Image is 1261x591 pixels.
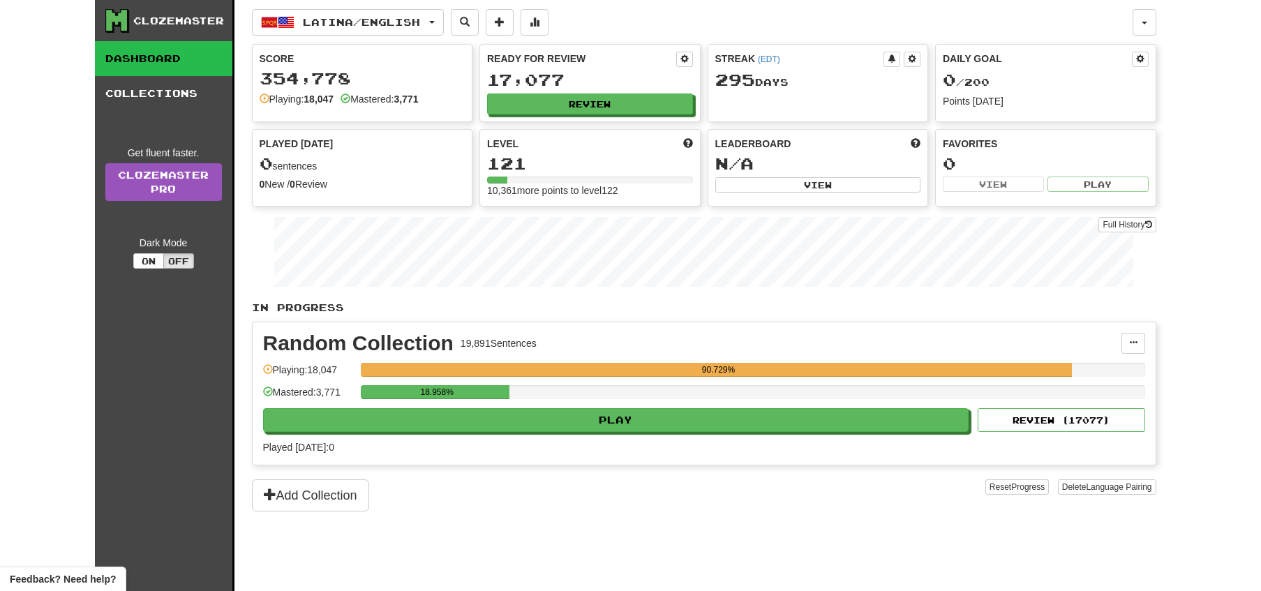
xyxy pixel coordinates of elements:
a: Collections [95,76,232,111]
div: 121 [487,155,693,172]
strong: 0 [260,179,265,190]
div: Points [DATE] [943,94,1149,108]
button: Play [263,408,969,432]
a: (EDT) [758,54,780,64]
strong: 3,771 [394,93,418,105]
p: In Progress [252,301,1156,315]
button: ResetProgress [985,479,1049,495]
div: Random Collection [263,333,454,354]
button: Add Collection [252,479,369,511]
div: 354,778 [260,70,465,87]
div: Get fluent faster. [105,146,222,160]
span: / 200 [943,76,990,88]
div: Score [260,52,465,66]
button: View [715,177,921,193]
strong: 18,047 [304,93,334,105]
div: 19,891 Sentences [461,336,537,350]
button: Review (17077) [978,408,1145,432]
div: Day s [715,71,921,89]
span: Progress [1011,482,1045,492]
button: On [133,253,164,269]
span: 295 [715,70,755,89]
button: Full History [1098,217,1156,232]
div: Mastered: [341,92,418,106]
span: 0 [260,154,273,173]
strong: 0 [290,179,295,190]
button: Off [163,253,194,269]
span: Open feedback widget [10,572,116,586]
div: Playing: 18,047 [263,363,354,386]
span: Latina / English [303,16,420,28]
button: More stats [521,9,549,36]
div: sentences [260,155,465,173]
button: View [943,177,1044,192]
span: Level [487,137,518,151]
div: Mastered: 3,771 [263,385,354,408]
button: Latina/English [252,9,444,36]
div: New / Review [260,177,465,191]
div: 17,077 [487,71,693,89]
div: Clozemaster [133,14,224,28]
button: Play [1047,177,1149,192]
button: Add sentence to collection [486,9,514,36]
button: Search sentences [451,9,479,36]
span: Leaderboard [715,137,791,151]
span: Score more points to level up [683,137,693,151]
div: Favorites [943,137,1149,151]
div: 0 [943,155,1149,172]
span: Played [DATE]: 0 [263,442,334,453]
span: N/A [715,154,754,173]
div: Ready for Review [487,52,676,66]
button: Review [487,93,693,114]
a: ClozemasterPro [105,163,222,201]
button: DeleteLanguage Pairing [1058,479,1156,495]
span: Played [DATE] [260,137,334,151]
span: This week in points, UTC [911,137,920,151]
div: 10,361 more points to level 122 [487,184,693,197]
a: Dashboard [95,41,232,76]
div: Daily Goal [943,52,1132,67]
div: Playing: [260,92,334,106]
div: 18.958% [365,385,509,399]
span: Language Pairing [1086,482,1151,492]
div: Dark Mode [105,236,222,250]
span: 0 [943,70,956,89]
div: Streak [715,52,884,66]
div: 90.729% [365,363,1073,377]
